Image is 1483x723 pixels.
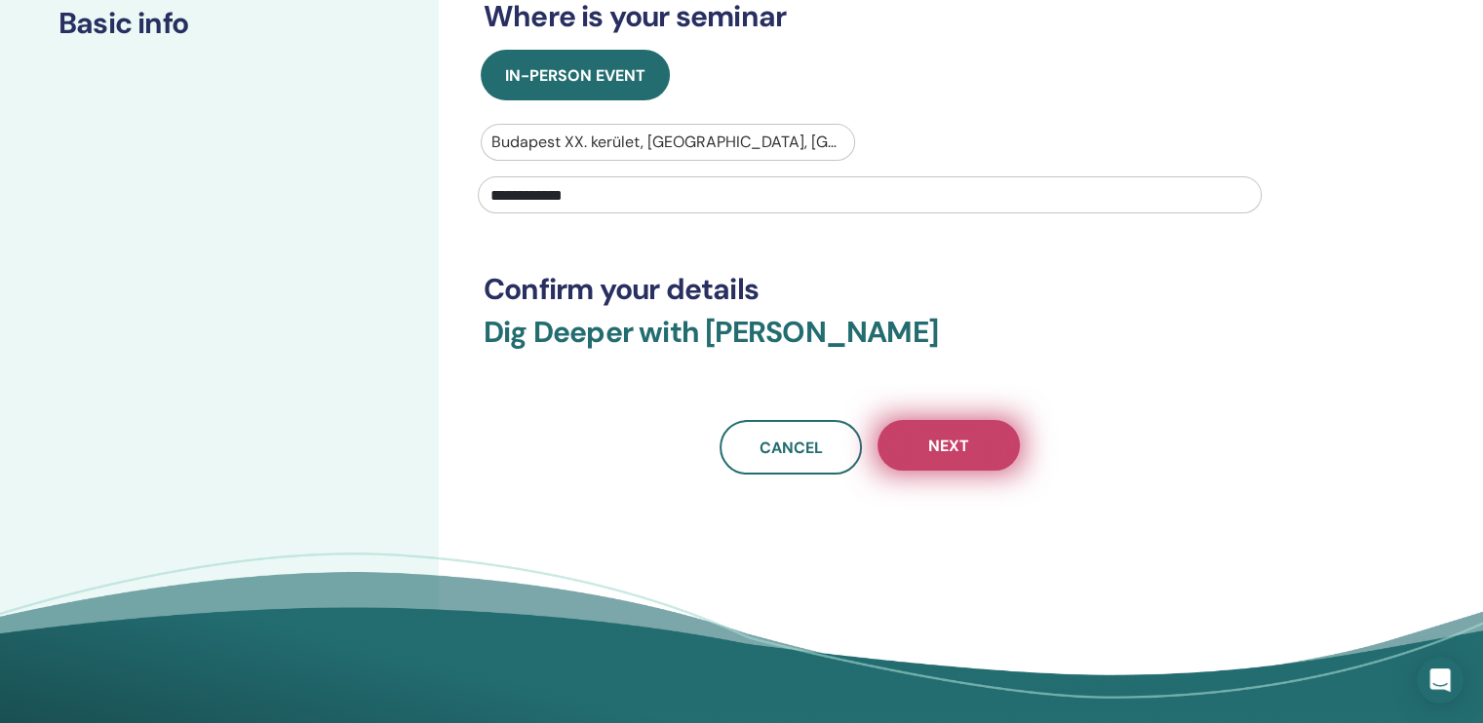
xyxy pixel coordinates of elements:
a: Cancel [720,420,862,475]
button: Next [878,420,1020,471]
h3: Dig Deeper with [PERSON_NAME] [484,315,1256,373]
span: In-Person Event [505,65,645,86]
div: Open Intercom Messenger [1417,657,1463,704]
h3: Basic info [59,6,380,41]
h3: Confirm your details [484,272,1256,307]
span: Next [928,436,969,456]
span: Cancel [760,438,823,458]
button: In-Person Event [481,50,670,100]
